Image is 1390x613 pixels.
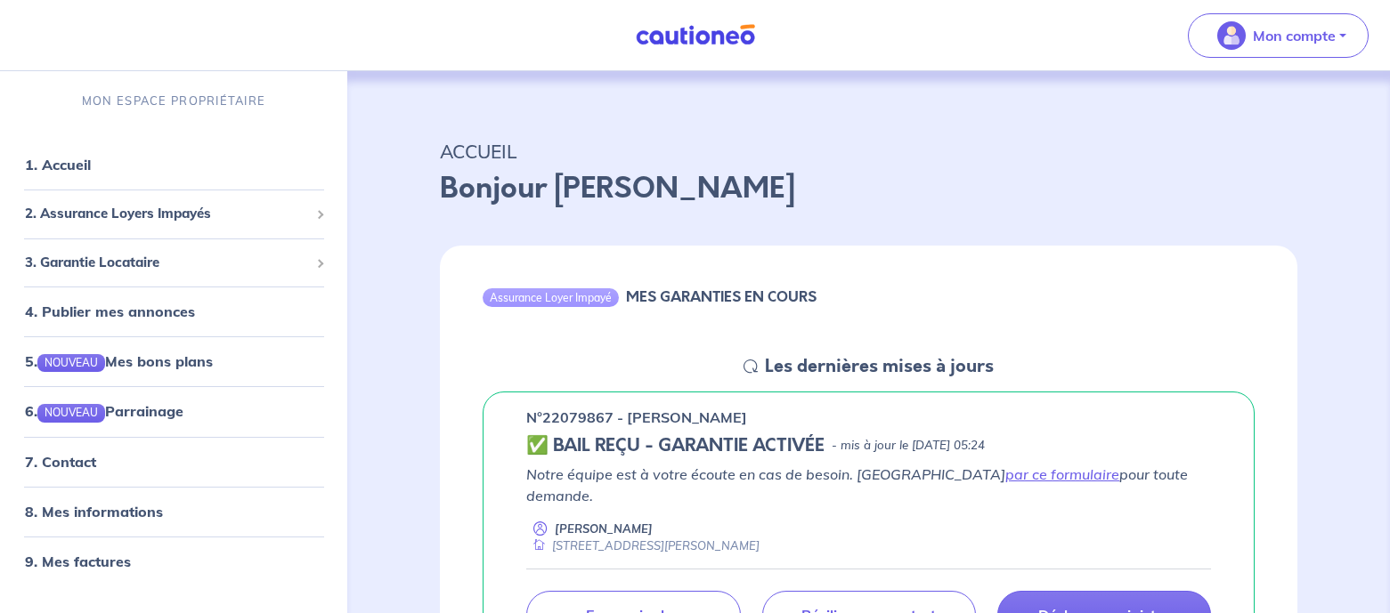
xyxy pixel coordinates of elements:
div: 6.NOUVEAUParrainage [7,393,340,429]
img: illu_account_valid_menu.svg [1217,21,1246,50]
div: state: CONTRACT-VALIDATED, Context: ,MAYBE-CERTIFICATE,,LESSOR-DOCUMENTS,IS-ODEALIM [526,435,1211,456]
div: Assurance Loyer Impayé [483,288,619,306]
a: 6.NOUVEAUParrainage [25,402,183,420]
p: n°22079867 - [PERSON_NAME] [526,407,747,428]
p: ACCUEIL [440,135,1297,167]
div: 7. Contact [7,444,340,480]
div: 1. Accueil [7,147,340,182]
p: MON ESPACE PROPRIÉTAIRE [82,93,265,109]
div: 3. Garantie Locataire [7,246,340,280]
span: 3. Garantie Locataire [25,253,309,273]
a: 5.NOUVEAUMes bons plans [25,352,213,370]
h5: ✅ BAIL REÇU - GARANTIE ACTIVÉE [526,435,825,456]
div: 9. Mes factures [7,544,340,579]
img: Cautioneo [629,24,762,46]
div: 8. Mes informations [7,494,340,529]
a: par ce formulaire [1005,465,1119,483]
p: Notre équipe est à votre écoute en cas de besoin. [GEOGRAPHIC_DATA] pour toute demande. [526,464,1211,506]
div: 2. Assurance Loyers Impayés [7,197,340,231]
a: 1. Accueil [25,156,91,173]
h6: MES GARANTIES EN COURS [626,288,817,305]
a: 7. Contact [25,453,96,471]
a: 8. Mes informations [25,503,163,520]
button: illu_account_valid_menu.svgMon compte [1188,13,1369,58]
p: Mon compte [1253,25,1336,46]
div: [STREET_ADDRESS][PERSON_NAME] [526,537,760,554]
p: Bonjour [PERSON_NAME] [440,167,1297,210]
p: - mis à jour le [DATE] 05:24 [832,437,985,455]
h5: Les dernières mises à jours [765,356,994,377]
span: 2. Assurance Loyers Impayés [25,204,309,224]
div: 4. Publier mes annonces [7,294,340,329]
p: [PERSON_NAME] [555,520,653,537]
a: 9. Mes factures [25,553,131,570]
a: 4. Publier mes annonces [25,302,195,320]
div: 5.NOUVEAUMes bons plans [7,343,340,379]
